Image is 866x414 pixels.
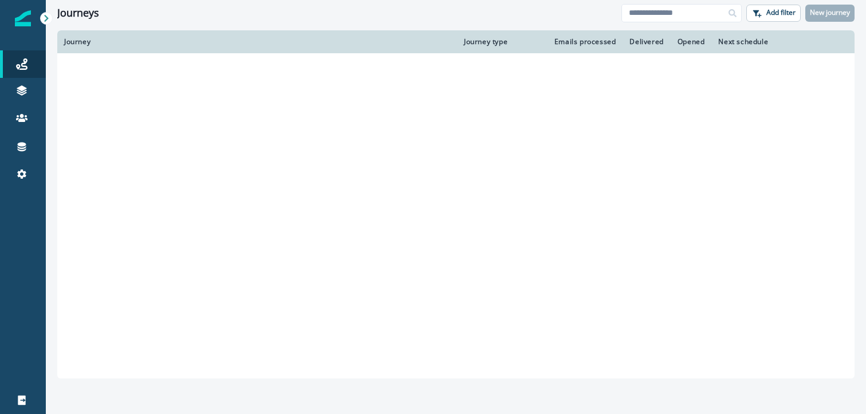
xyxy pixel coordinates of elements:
[766,9,796,17] p: Add filter
[57,7,99,19] h1: Journeys
[678,37,705,46] div: Opened
[550,37,616,46] div: Emails processed
[746,5,801,22] button: Add filter
[64,37,450,46] div: Journey
[718,37,819,46] div: Next schedule
[805,5,855,22] button: New journey
[810,9,850,17] p: New journey
[464,37,536,46] div: Journey type
[629,37,663,46] div: Delivered
[15,10,31,26] img: Inflection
